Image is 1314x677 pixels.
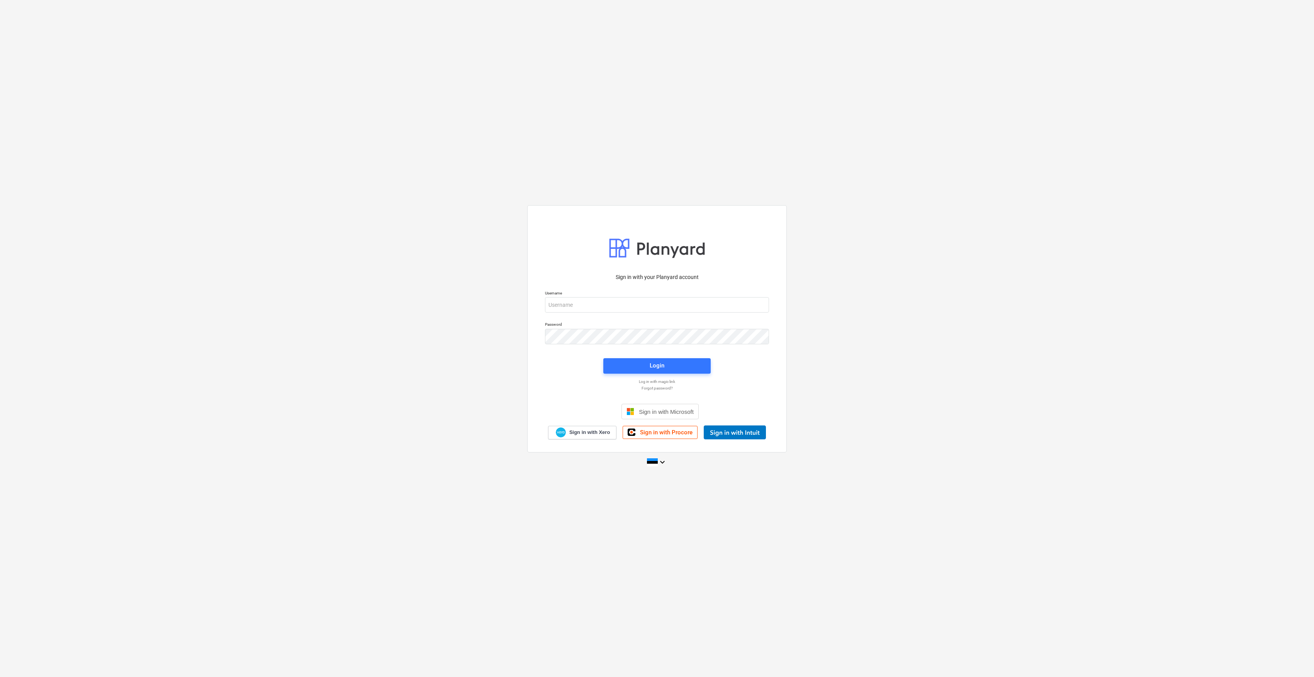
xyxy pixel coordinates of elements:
[650,361,664,371] div: Login
[569,429,610,436] span: Sign in with Xero
[603,358,711,374] button: Login
[545,322,769,328] p: Password
[658,458,667,467] i: keyboard_arrow_down
[545,297,769,313] input: Username
[639,408,694,415] span: Sign in with Microsoft
[545,273,769,281] p: Sign in with your Planyard account
[545,291,769,297] p: Username
[626,408,634,415] img: Microsoft logo
[541,379,773,384] a: Log in with magic link
[556,427,566,438] img: Xero logo
[640,429,693,436] span: Sign in with Procore
[548,426,617,439] a: Sign in with Xero
[623,426,698,439] a: Sign in with Procore
[541,386,773,391] a: Forgot password?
